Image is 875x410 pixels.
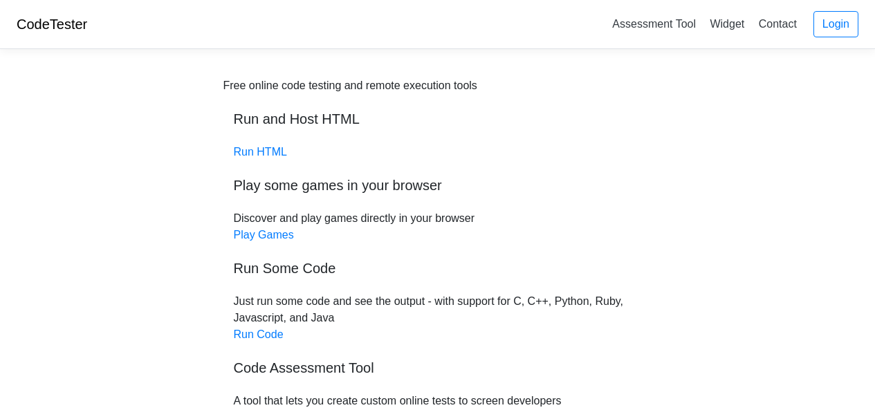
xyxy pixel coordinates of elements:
[234,111,642,127] h5: Run and Host HTML
[234,360,642,376] h5: Code Assessment Tool
[234,146,287,158] a: Run HTML
[17,17,87,32] a: CodeTester
[704,12,750,35] a: Widget
[813,11,858,37] a: Login
[223,77,477,94] div: Free online code testing and remote execution tools
[234,260,642,277] h5: Run Some Code
[234,177,642,194] h5: Play some games in your browser
[234,328,284,340] a: Run Code
[234,229,294,241] a: Play Games
[753,12,802,35] a: Contact
[607,12,701,35] a: Assessment Tool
